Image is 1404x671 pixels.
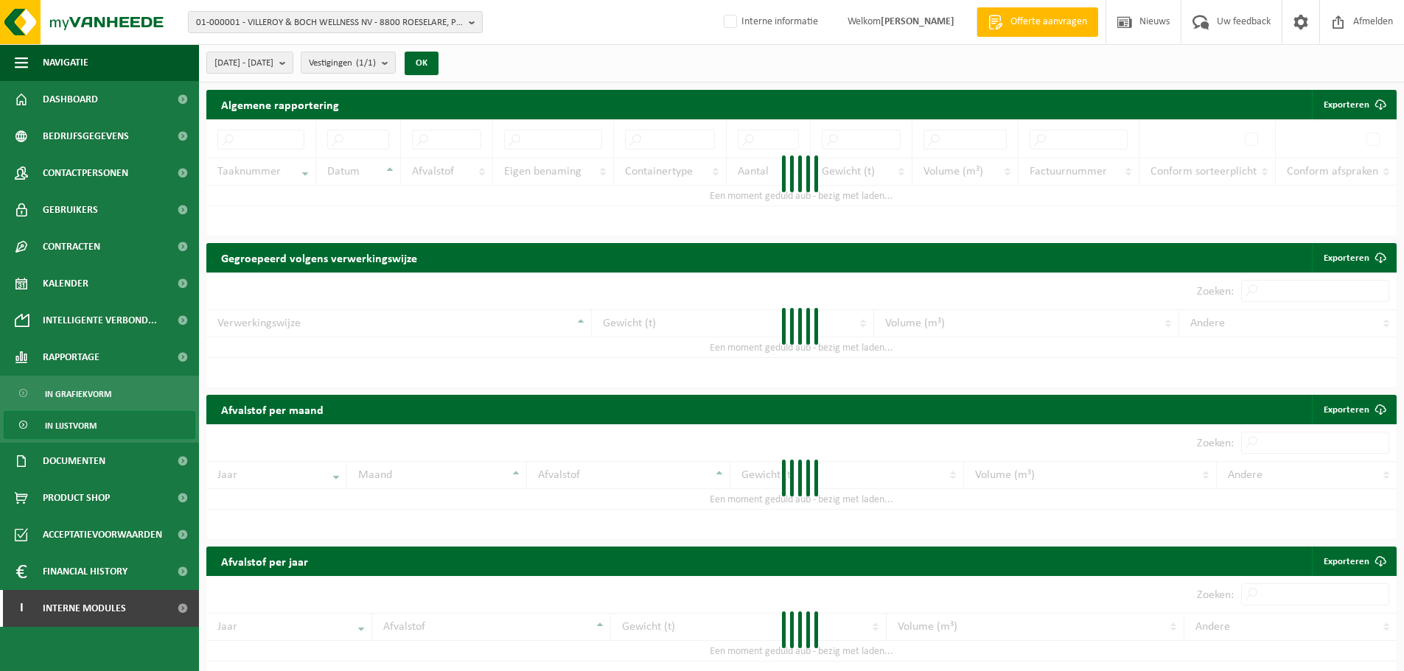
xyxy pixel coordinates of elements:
[214,52,273,74] span: [DATE] - [DATE]
[43,302,157,339] span: Intelligente verbond...
[1312,547,1395,576] a: Exporteren
[43,228,100,265] span: Contracten
[206,547,323,575] h2: Afvalstof per jaar
[43,155,128,192] span: Contactpersonen
[43,265,88,302] span: Kalender
[43,516,162,553] span: Acceptatievoorwaarden
[43,479,110,516] span: Product Shop
[45,380,111,408] span: In grafiekvorm
[4,379,195,407] a: In grafiekvorm
[1007,15,1091,29] span: Offerte aanvragen
[206,395,338,424] h2: Afvalstof per maand
[43,118,129,155] span: Bedrijfsgegevens
[977,7,1098,37] a: Offerte aanvragen
[43,443,105,479] span: Documenten
[206,243,432,272] h2: Gegroepeerd volgens verwerkingswijze
[188,11,483,33] button: 01-000001 - VILLEROY & BOCH WELLNESS NV - 8800 ROESELARE, POPULIERSTRAAT 1
[196,12,463,34] span: 01-000001 - VILLEROY & BOCH WELLNESS NV - 8800 ROESELARE, POPULIERSTRAAT 1
[43,553,128,590] span: Financial History
[43,44,88,81] span: Navigatie
[1312,243,1395,273] a: Exporteren
[301,52,396,74] button: Vestigingen(1/1)
[309,52,376,74] span: Vestigingen
[1312,395,1395,424] a: Exporteren
[206,90,354,119] h2: Algemene rapportering
[4,411,195,439] a: In lijstvorm
[1312,90,1395,119] button: Exporteren
[43,590,126,627] span: Interne modules
[206,52,293,74] button: [DATE] - [DATE]
[15,590,28,627] span: I
[405,52,439,75] button: OK
[43,339,99,376] span: Rapportage
[43,81,98,118] span: Dashboard
[881,16,954,27] strong: [PERSON_NAME]
[721,11,818,33] label: Interne informatie
[356,58,376,68] count: (1/1)
[43,192,98,228] span: Gebruikers
[45,412,97,440] span: In lijstvorm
